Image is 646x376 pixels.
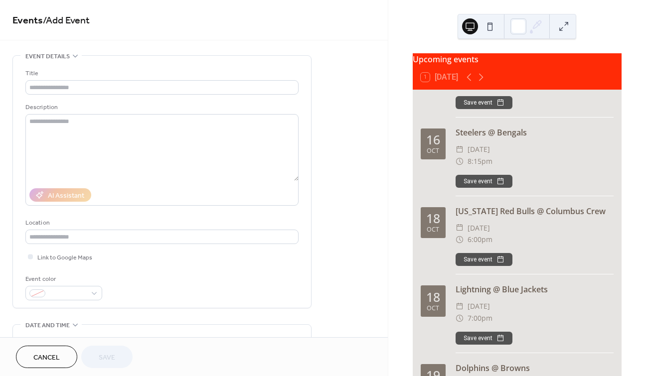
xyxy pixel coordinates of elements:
div: 16 [426,133,440,146]
span: 7:00pm [468,312,492,324]
div: Steelers @ Bengals [456,126,614,138]
div: Oct [427,148,439,154]
span: Cancel [33,353,60,363]
div: Oct [427,227,439,233]
div: ​ [456,312,464,324]
div: 18 [426,291,440,303]
span: / Add Event [43,11,90,30]
span: [DATE] [468,300,490,312]
span: 8:15pm [468,155,492,167]
div: Title [25,68,297,79]
span: [DATE] [468,222,490,234]
div: ​ [456,222,464,234]
span: [DATE] [468,143,490,155]
div: Description [25,102,297,113]
span: Link to Google Maps [37,252,92,263]
span: 6:00pm [468,234,492,246]
div: Upcoming events [413,53,622,65]
div: Event color [25,274,100,284]
div: ​ [456,300,464,312]
div: Dolphins @ Browns [456,362,614,374]
div: ​ [456,155,464,167]
div: Lightning @ Blue Jackets [456,283,614,295]
button: Save event [456,332,512,345]
div: [US_STATE] Red Bulls @ Columbus Crew [456,205,614,217]
div: ​ [456,143,464,155]
button: Cancel [16,346,77,368]
a: Events [12,11,43,30]
button: Save event [456,175,512,188]
div: ​ [456,234,464,246]
span: Event details [25,51,70,62]
div: Location [25,218,297,228]
button: Save event [456,96,512,109]
span: Date and time [25,320,70,331]
div: 18 [426,212,440,225]
div: Oct [427,305,439,312]
button: Save event [456,253,512,266]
